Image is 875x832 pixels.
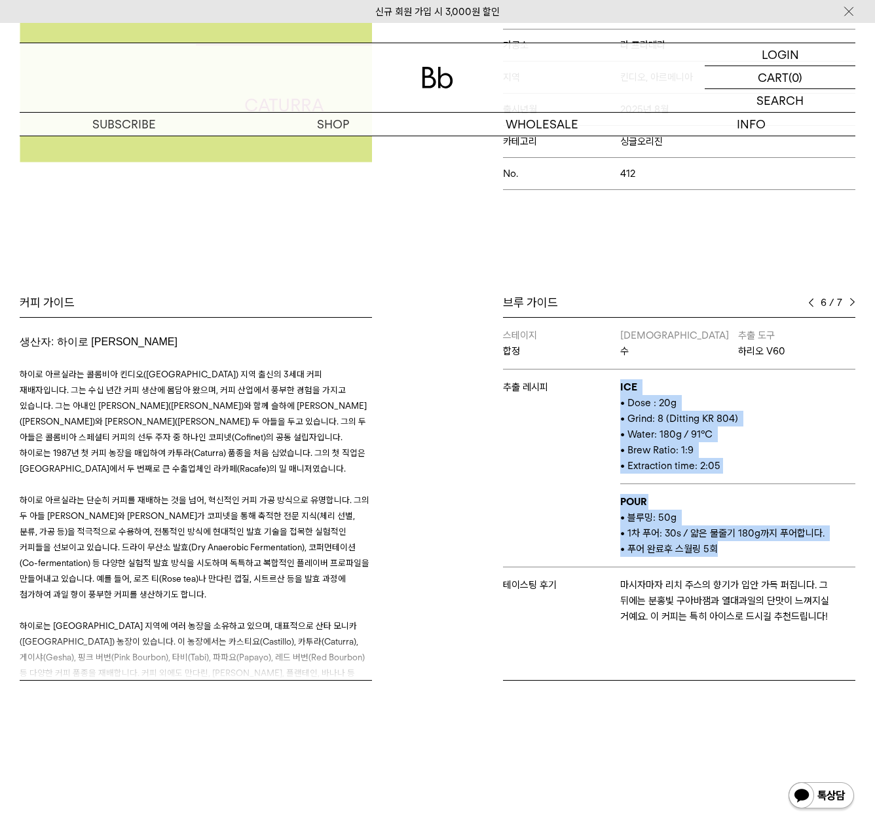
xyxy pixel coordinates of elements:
p: 합정 [503,343,620,359]
a: 신규 회원 가입 시 3,000원 할인 [375,6,500,18]
span: 하이로는 [GEOGRAPHIC_DATA] 지역에 여러 농장을 소유하고 있으며, 대표적으로 산타 모니카([GEOGRAPHIC_DATA]) 농장이 있습니다. 이 농장에서는 카스티... [20,620,365,694]
p: 추출 레시피 [503,379,620,395]
span: 7 [837,295,843,311]
p: 하리오 V60 [738,343,855,359]
span: 412 [620,168,635,180]
p: 테이스팅 후기 [503,577,620,593]
span: • 푸어 완료후 스월링 5회 [620,543,718,555]
span: 생산자: 하이로 [PERSON_NAME] [20,336,177,347]
p: 마시자마자 리치 주스의 향기가 입안 가득 퍼집니다. 그 뒤에는 분홍빛 구아바잼과 열대과일의 단맛이 느껴지실 거예요. 이 커피는 특히 아이스로 드시길 추천드립니다! [620,577,855,624]
img: 로고 [422,67,453,88]
span: 하이로 아르실라는 콜롬비아 킨디오([GEOGRAPHIC_DATA]) 지역 출신의 3세대 커피 재배자입니다. 그는 수십 년간 커피 생산에 몸담아 왔으며, 커피 산업에서 풍부한 ... [20,369,367,474]
p: LOGIN [762,43,799,66]
div: 브루 가이드 [503,295,855,311]
span: • Grind: 8 (Ditting KR 804) [620,413,738,425]
span: No. [503,168,620,180]
span: • Brew Ratio: 1:9 [620,444,694,456]
span: 카테고리 [503,136,620,147]
p: 수 [620,343,737,359]
a: SUBSCRIBE [20,113,229,136]
p: SEARCH [756,89,804,112]
span: 스테이지 [503,330,537,341]
span: • 1차 푸어: 30s / 얇은 물줄기 180g까지 푸어합니다. [620,527,825,539]
a: SHOP [229,113,437,136]
p: CART [758,66,789,88]
p: (0) [789,66,802,88]
p: WHOLESALE [437,113,646,136]
a: LOGIN [705,43,855,66]
a: CART (0) [705,66,855,89]
div: 커피 가이드 [20,295,372,311]
span: • Water: 180g / 91°C [620,428,713,440]
b: POUR [620,496,646,508]
span: 6 [821,295,827,311]
span: • Dose : 20g [620,397,677,409]
span: 싱글오리진 [620,136,663,147]
span: 하이로 아르실라는 단순히 커피를 재배하는 것을 넘어, 혁신적인 커피 가공 방식으로 유명합니다. 그의 두 아들 [PERSON_NAME]와 [PERSON_NAME]가 코피넷을 통... [20,495,369,599]
span: 추출 도구 [738,330,775,341]
span: [DEMOGRAPHIC_DATA] [620,330,729,341]
b: ICE [620,381,637,393]
span: / [829,295,834,311]
img: 카카오톡 채널 1:1 채팅 버튼 [787,781,855,812]
p: INFO [646,113,855,136]
span: • Extraction time: 2:05 [620,460,720,472]
span: • 블루밍: 50g [620,512,677,523]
